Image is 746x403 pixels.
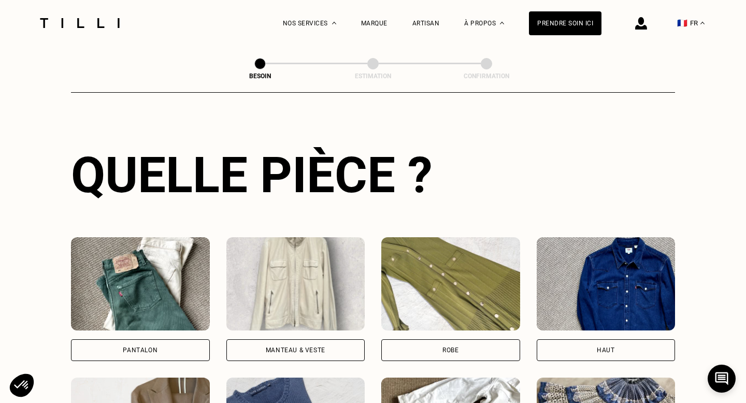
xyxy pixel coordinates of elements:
img: Tilli retouche votre Haut [537,237,676,330]
div: Pantalon [123,347,157,353]
img: Tilli retouche votre Manteau & Veste [226,237,365,330]
img: Tilli retouche votre Pantalon [71,237,210,330]
div: Manteau & Veste [266,347,325,353]
div: Confirmation [435,73,538,80]
img: Logo du service de couturière Tilli [36,18,123,28]
a: Marque [361,20,388,27]
div: Haut [597,347,614,353]
a: Prendre soin ici [529,11,601,35]
div: Robe [442,347,458,353]
img: Menu déroulant [332,22,336,24]
img: icône connexion [635,17,647,30]
a: Artisan [412,20,440,27]
img: Tilli retouche votre Robe [381,237,520,330]
span: 🇫🇷 [677,18,687,28]
div: Besoin [208,73,312,80]
img: menu déroulant [700,22,705,24]
div: Quelle pièce ? [71,146,675,204]
div: Estimation [321,73,425,80]
img: Menu déroulant à propos [500,22,504,24]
